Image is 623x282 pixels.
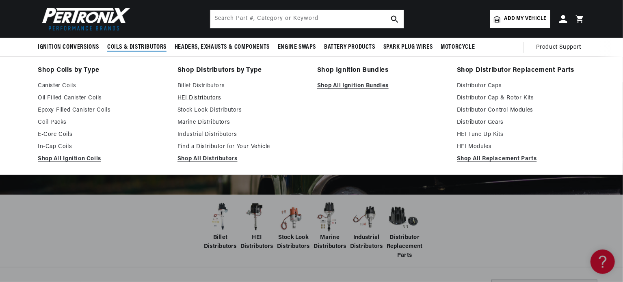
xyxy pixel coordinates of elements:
summary: Coils & Distributors [103,38,171,57]
a: Coil Packs [38,118,166,127]
summary: Spark Plug Wires [379,38,437,57]
span: Billet Distributors [204,233,237,252]
span: Distributor Replacement Parts [387,233,423,260]
span: Engine Swaps [278,43,316,52]
a: E-Core Coils [38,130,166,140]
span: Industrial Distributors [350,233,383,252]
summary: Ignition Conversions [38,38,103,57]
a: Shop All Ignition Bundles [317,81,446,91]
a: Canister Coils [38,81,166,91]
span: Headers, Exhausts & Components [175,43,270,52]
a: Industrial Distributors [177,130,306,140]
a: Shop All Ignition Coils [38,154,166,164]
input: Search Part #, Category or Keyword [210,10,404,28]
img: Industrial Distributors [350,201,383,233]
a: Shop Coils by Type [38,65,166,76]
summary: Battery Products [320,38,379,57]
a: Billet Distributors [177,81,306,91]
a: Shop Ignition Bundles [317,65,446,76]
a: Shop All Distributors [177,154,306,164]
summary: Engine Swaps [274,38,320,57]
a: Shop Distributor Replacement Parts [457,65,585,76]
span: Marine Distributors [314,233,346,252]
a: Stock Look Distributors [177,105,306,115]
span: Ignition Conversions [38,43,99,52]
span: Spark Plug Wires [383,43,433,52]
a: Epoxy Filled Canister Coils [38,105,166,115]
a: Distributor Gears [457,118,585,127]
a: HEI Modules [457,142,585,152]
a: Add my vehicle [490,10,550,28]
img: Billet Distributors [204,201,236,233]
a: Stock Look Distributors Stock Look Distributors [277,201,309,252]
img: Pertronix [38,5,131,33]
a: Shop Distributors by Type [177,65,306,76]
img: HEI Distributors [240,201,273,233]
a: Distributor Caps [457,81,585,91]
span: Stock Look Distributors [277,233,310,252]
span: HEI Distributors [240,233,273,252]
img: Distributor Replacement Parts [387,201,419,233]
span: Battery Products [324,43,375,52]
a: Marine Distributors Marine Distributors [314,201,346,252]
a: Marine Distributors [177,118,306,127]
a: Industrial Distributors Industrial Distributors [350,201,383,252]
a: Distributor Control Modules [457,105,585,115]
button: search button [386,10,404,28]
a: Billet Distributors Billet Distributors [204,201,236,252]
a: Shop All Replacement Parts [457,154,585,164]
img: Stock Look Distributors [277,201,309,233]
span: Product Support [536,43,581,52]
summary: Product Support [536,38,585,57]
a: In-Cap Coils [38,142,166,152]
a: HEI Distributors [177,93,306,103]
a: Oil Filled Canister Coils [38,93,166,103]
a: HEI Tune Up Kits [457,130,585,140]
span: Add my vehicle [504,15,547,23]
a: Find a Distributor for Your Vehicle [177,142,306,152]
a: Distributor Replacement Parts Distributor Replacement Parts [387,201,419,260]
a: HEI Distributors HEI Distributors [240,201,273,252]
summary: Motorcycle [437,38,479,57]
a: Distributor Cap & Rotor Kits [457,93,585,103]
summary: Headers, Exhausts & Components [171,38,274,57]
img: Marine Distributors [314,201,346,233]
span: Motorcycle [441,43,475,52]
span: Coils & Distributors [107,43,167,52]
